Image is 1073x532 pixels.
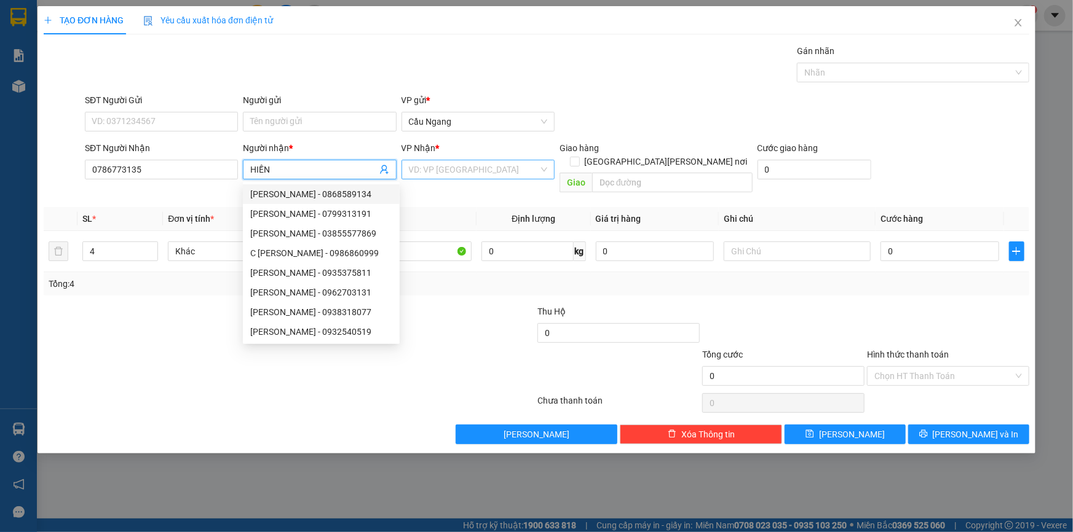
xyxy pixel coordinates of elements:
[933,428,1019,441] span: [PERSON_NAME] và In
[456,424,618,444] button: [PERSON_NAME]
[867,350,949,359] label: Hình thức thanh toán
[596,214,641,224] span: Giá trị hàng
[785,424,906,444] button: save[PERSON_NAME]
[580,155,753,168] span: [GEOGRAPHIC_DATA][PERSON_NAME] nơi
[1009,241,1024,261] button: plus
[250,325,392,338] div: [PERSON_NAME] - 0932540519
[719,207,876,231] th: Ghi chú
[49,241,68,261] button: delete
[402,143,436,153] span: VP Nhận
[143,16,153,26] img: icon
[574,241,586,261] span: kg
[504,428,569,441] span: [PERSON_NAME]
[1010,246,1024,256] span: plus
[250,227,392,240] div: [PERSON_NAME] - 03855577869
[409,112,547,131] span: Cầu Ngang
[620,424,782,444] button: deleteXóa Thông tin
[10,10,71,40] div: Cầu Ngang
[44,16,52,25] span: plus
[724,241,871,261] input: Ghi Chú
[80,10,205,38] div: [GEOGRAPHIC_DATA]
[49,277,414,291] div: Tổng: 4
[243,141,396,155] div: Người nhận
[243,302,400,322] div: HIỀN - 0938318077
[560,143,599,153] span: Giao hàng
[250,266,392,280] div: [PERSON_NAME] - 0935375811
[44,15,124,25] span: TẠO ĐƠN HÀNG
[758,160,871,179] input: Cước giao hàng
[797,46,834,56] label: Gán nhãn
[537,394,702,415] div: Chưa thanh toán
[819,428,885,441] span: [PERSON_NAME]
[592,173,753,192] input: Dọc đường
[908,424,1029,444] button: printer[PERSON_NAME] và In
[85,93,238,107] div: SĐT Người Gửi
[1013,18,1023,28] span: close
[80,10,109,23] span: Nhận:
[919,429,928,439] span: printer
[1001,6,1035,41] button: Close
[143,15,273,25] span: Yêu cầu xuất hóa đơn điện tử
[250,305,392,319] div: [PERSON_NAME] - 0938318077
[250,286,392,299] div: [PERSON_NAME] - 0962703131
[681,428,735,441] span: Xóa Thông tin
[250,207,392,221] div: [PERSON_NAME] - 0799313191
[243,93,396,107] div: Người gửi
[596,241,715,261] input: 0
[78,77,206,95] div: 50.000
[243,263,400,283] div: HIỀN - 0935375811
[243,322,400,342] div: HIỀN - 0932540519
[379,165,389,174] span: user-add
[702,350,743,359] span: Tổng cước
[80,38,205,53] div: HOÀNG
[243,184,400,204] div: HIỀN - 0868589134
[560,173,592,192] span: Giao
[80,53,205,70] div: 0973914439
[175,242,307,260] span: Khác
[243,224,400,243] div: HIỀN - 03855577869
[10,12,30,25] span: Gửi:
[881,214,923,224] span: Cước hàng
[168,214,214,224] span: Đơn vị tính
[243,283,400,302] div: ANH HIỀN - 0962703131
[512,214,555,224] span: Định lượng
[668,429,676,439] span: delete
[78,80,95,93] span: CC :
[758,143,818,153] label: Cước giao hàng
[85,141,238,155] div: SĐT Người Nhận
[250,246,392,260] div: C [PERSON_NAME] - 0986860999
[537,307,566,316] span: Thu Hộ
[82,214,92,224] span: SL
[806,429,814,439] span: save
[243,204,400,224] div: HIỀN - 0799313191
[243,243,400,263] div: C HIỀN - 0986860999
[402,93,555,107] div: VP gửi
[250,187,392,201] div: [PERSON_NAME] - 0868589134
